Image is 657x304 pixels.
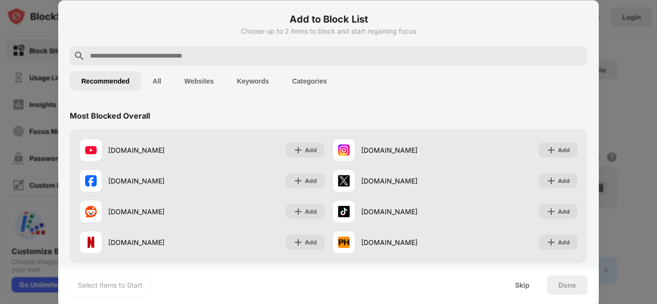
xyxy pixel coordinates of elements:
div: Select Items to Start [78,280,142,290]
button: Recommended [70,71,141,90]
div: [DOMAIN_NAME] [108,237,202,247]
div: Add [305,176,317,185]
button: All [141,71,173,90]
h6: Add to Block List [70,12,587,26]
button: Keywords [225,71,280,90]
div: Most Blocked Overall [70,110,150,120]
img: search.svg [74,50,85,61]
div: Done [558,281,576,289]
img: favicons [338,236,350,248]
div: [DOMAIN_NAME] [361,237,455,247]
div: [DOMAIN_NAME] [361,207,455,217]
div: [DOMAIN_NAME] [108,145,202,155]
button: Categories [280,71,338,90]
div: Add [558,207,570,216]
div: [DOMAIN_NAME] [108,176,202,186]
div: Add [305,237,317,247]
button: Websites [173,71,225,90]
div: [DOMAIN_NAME] [361,145,455,155]
div: Choose up to 2 items to block and start regaining focus [70,27,587,35]
img: favicons [85,206,97,217]
img: favicons [338,175,350,186]
div: Add [558,237,570,247]
img: favicons [338,144,350,156]
div: Add [558,176,570,185]
div: Add [305,207,317,216]
div: [DOMAIN_NAME] [361,176,455,186]
img: favicons [338,206,350,217]
img: favicons [85,236,97,248]
img: favicons [85,144,97,156]
div: Add [305,145,317,155]
div: Add [558,145,570,155]
div: Skip [515,281,530,289]
div: [DOMAIN_NAME] [108,207,202,217]
img: favicons [85,175,97,186]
